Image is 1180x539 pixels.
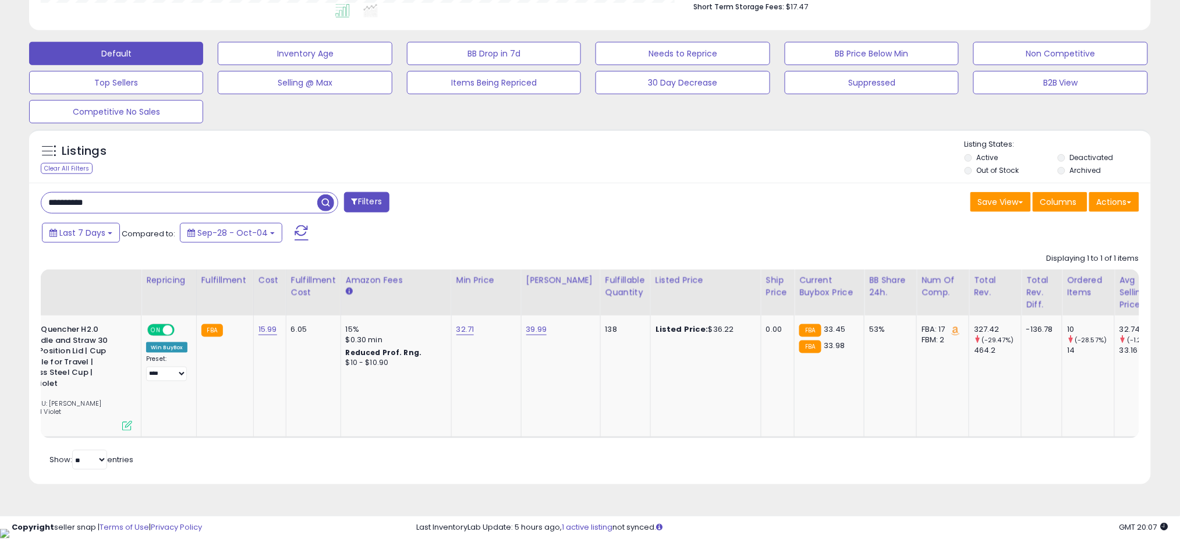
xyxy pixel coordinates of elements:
small: (-1.27%) [1127,335,1153,345]
div: 327.42 [974,324,1021,335]
div: Displaying 1 to 1 of 1 items [1047,253,1139,264]
a: 1 active listing [562,522,612,533]
div: 0.00 [766,324,785,335]
div: 32.74 [1119,324,1167,335]
div: Clear All Filters [41,163,93,174]
button: Columns [1033,192,1087,212]
label: Archived [1069,165,1101,175]
label: Out of Stock [977,165,1019,175]
div: 33.16 [1119,345,1167,356]
div: FBM: 2 [922,335,960,345]
span: 2025-10-12 20:07 GMT [1119,522,1168,533]
div: Current Buybox Price [799,274,859,299]
div: Win BuyBox [146,342,187,353]
div: 138 [605,324,642,335]
span: ON [148,325,163,335]
div: Total Rev. Diff. [1026,274,1057,311]
b: Short Term Storage Fees: [693,2,784,12]
div: FBA: 17 [922,324,960,335]
span: Sep-28 - Oct-04 [197,227,268,239]
div: Cost [258,274,281,286]
a: 15.99 [258,324,277,335]
div: Fulfillment [201,274,249,286]
button: Actions [1089,192,1139,212]
button: B2B View [973,71,1147,94]
b: Reduced Prof. Rng. [346,347,422,357]
button: Competitive No Sales [29,100,203,123]
label: Active [977,153,998,162]
small: FBA [799,324,821,337]
button: 30 Day Decrease [596,71,770,94]
button: Inventory Age [218,42,392,65]
button: Save View [970,192,1031,212]
button: Suppressed [785,71,959,94]
div: Repricing [146,274,192,286]
small: FBA [799,341,821,353]
div: Amazon Fees [346,274,447,286]
div: Last InventoryLab Update: 5 hours ago, not synced. [416,522,1168,533]
div: 14 [1067,345,1114,356]
small: Amazon Fees. [346,286,353,297]
button: Non Competitive [973,42,1147,65]
span: 33.98 [824,340,845,351]
div: Fulfillment Cost [291,274,336,299]
a: 39.99 [526,324,547,335]
a: Terms of Use [100,522,149,533]
span: Compared to: [122,228,175,239]
div: $36.22 [655,324,752,335]
div: 53% [869,324,908,335]
div: Preset: [146,355,187,381]
button: Default [29,42,203,65]
small: (-28.57%) [1075,335,1107,345]
button: BB Price Below Min [785,42,959,65]
strong: Copyright [12,522,54,533]
button: Selling @ Max [218,71,392,94]
span: Show: entries [49,454,133,465]
a: 32.71 [456,324,474,335]
div: Avg Selling Price [1119,274,1162,311]
span: $17.47 [786,1,808,12]
small: (-29.47%) [981,335,1014,345]
a: Privacy Policy [151,522,202,533]
div: Listed Price [655,274,756,286]
div: Ordered Items [1067,274,1110,299]
div: 464.2 [974,345,1021,356]
span: 33.45 [824,324,846,335]
div: Num of Comp. [922,274,964,299]
span: Last 7 Days [59,227,105,239]
div: 6.05 [291,324,332,335]
span: OFF [173,325,192,335]
div: seller snap | | [12,522,202,533]
label: Deactivated [1069,153,1113,162]
div: $10 - $10.90 [346,358,442,368]
div: Ship Price [766,274,789,299]
button: Top Sellers [29,71,203,94]
div: -136.78 [1026,324,1053,335]
div: $0.30 min [346,335,442,345]
div: 15% [346,324,442,335]
small: FBA [201,324,223,337]
button: Needs to Reprice [596,42,770,65]
span: Columns [1040,196,1077,208]
button: Last 7 Days [42,223,120,243]
button: Sep-28 - Oct-04 [180,223,282,243]
p: Listing States: [965,139,1151,150]
div: [PERSON_NAME] [526,274,596,286]
button: Filters [344,192,389,212]
div: 10 [1067,324,1114,335]
div: BB Share 24h. [869,274,912,299]
button: BB Drop in 7d [407,42,581,65]
b: Listed Price: [655,324,708,335]
div: Total Rev. [974,274,1016,299]
div: Min Price [456,274,516,286]
div: Fulfillable Quantity [605,274,646,299]
button: Items Being Repriced [407,71,581,94]
h5: Listings [62,143,107,159]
